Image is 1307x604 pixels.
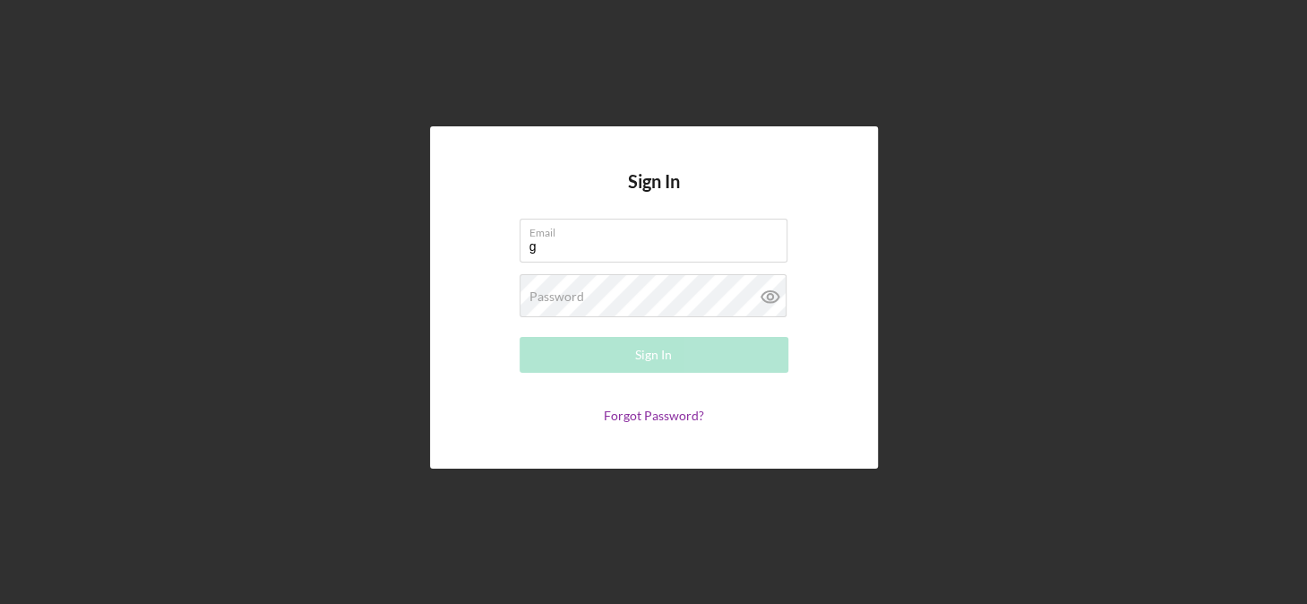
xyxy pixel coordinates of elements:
[529,289,584,304] label: Password
[628,171,680,219] h4: Sign In
[520,337,788,373] button: Sign In
[604,408,704,423] a: Forgot Password?
[529,220,787,239] label: Email
[635,337,672,373] div: Sign In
